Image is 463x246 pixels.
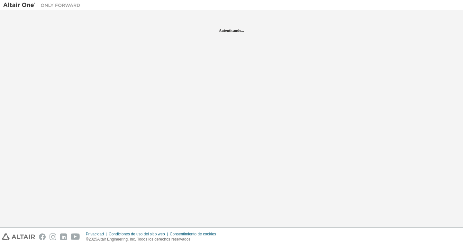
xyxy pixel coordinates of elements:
img: altair_logo.svg [2,233,35,240]
font: 2025 [89,237,97,241]
font: © [86,237,89,241]
font: Altair Engineering, Inc. Todos los derechos reservados. [97,237,191,241]
font: Autenticando... [219,28,244,33]
img: youtube.svg [71,233,80,240]
font: Privacidad [86,232,104,236]
img: Altair Uno [3,2,84,8]
font: Condiciones de uso del sitio web [109,232,165,236]
img: linkedin.svg [60,233,67,240]
font: Consentimiento de cookies [170,232,216,236]
img: facebook.svg [39,233,46,240]
img: instagram.svg [50,233,56,240]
